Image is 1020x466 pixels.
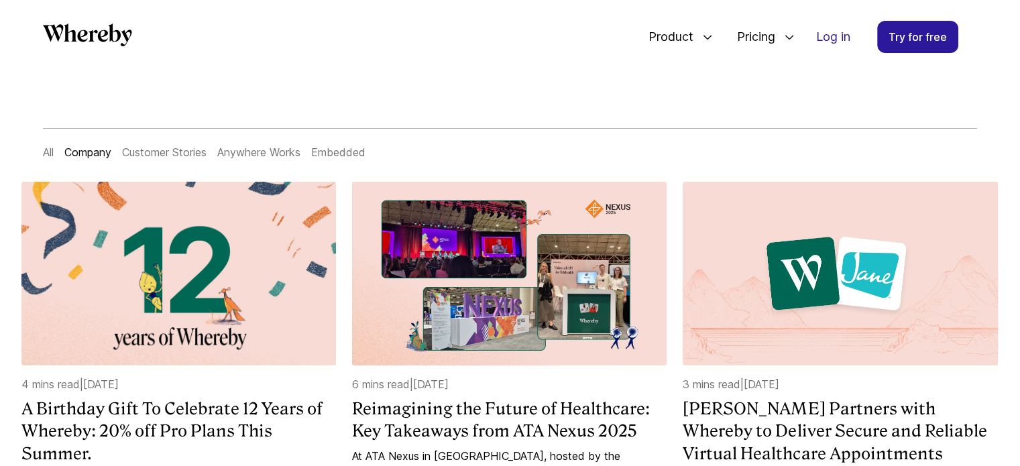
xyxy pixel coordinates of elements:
[21,376,336,392] p: 4 mins read | [DATE]
[805,21,861,52] a: Log in
[21,398,336,465] a: A Birthday Gift To Celebrate 12 Years of Whereby: 20% off Pro Plans This Summer.
[311,145,365,159] a: Embedded
[43,145,54,159] a: All
[877,21,958,53] a: Try for free
[43,23,132,51] a: Whereby
[122,145,207,159] a: Customer Stories
[64,145,111,159] a: Company
[217,145,300,159] a: Anywhere Works
[683,376,997,392] p: 3 mins read | [DATE]
[43,23,132,46] svg: Whereby
[635,15,697,59] span: Product
[683,398,997,465] a: [PERSON_NAME] Partners with Whereby to Deliver Secure and Reliable Virtual Healthcare Appointments
[352,398,667,443] a: Reimagining the Future of Healthcare: Key Takeaways from ATA Nexus 2025
[352,376,667,392] p: 6 mins read | [DATE]
[724,15,779,59] span: Pricing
